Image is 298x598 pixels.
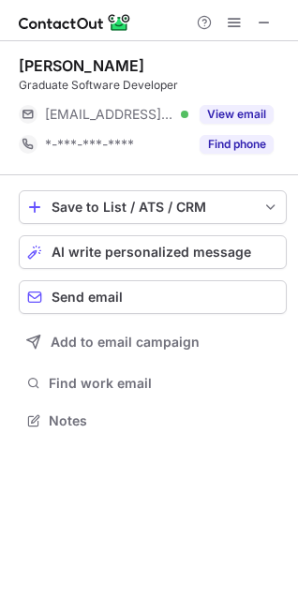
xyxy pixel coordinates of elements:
div: Graduate Software Developer [19,77,287,94]
button: Reveal Button [200,105,274,124]
span: AI write personalized message [52,245,251,260]
span: [EMAIL_ADDRESS][DOMAIN_NAME] [45,106,174,123]
span: Notes [49,412,279,429]
button: Notes [19,408,287,434]
span: Send email [52,290,123,305]
div: Save to List / ATS / CRM [52,200,254,215]
button: Find work email [19,370,287,396]
button: save-profile-one-click [19,190,287,224]
button: Add to email campaign [19,325,287,359]
button: Reveal Button [200,135,274,154]
button: AI write personalized message [19,235,287,269]
button: Send email [19,280,287,314]
img: ContactOut v5.3.10 [19,11,131,34]
div: [PERSON_NAME] [19,56,144,75]
span: Add to email campaign [51,335,200,350]
span: Find work email [49,375,279,392]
